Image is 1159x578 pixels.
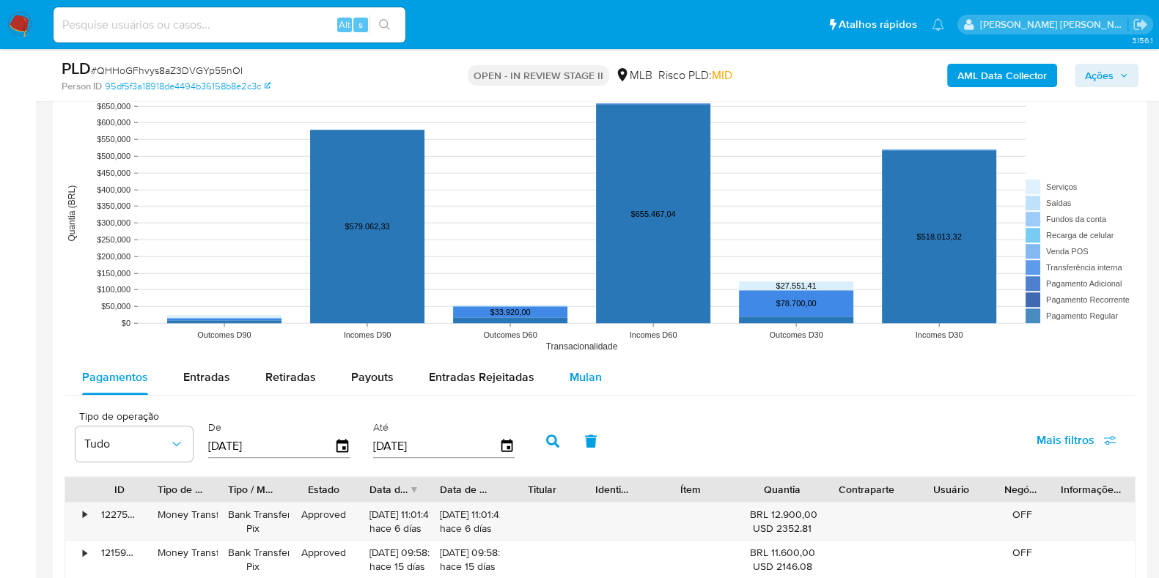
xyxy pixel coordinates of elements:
b: AML Data Collector [957,64,1047,87]
button: Ações [1075,64,1138,87]
a: Sair [1133,17,1148,32]
p: danilo.toledo@mercadolivre.com [980,18,1128,32]
b: Person ID [62,80,102,93]
span: MID [712,67,732,84]
span: Atalhos rápidos [839,17,917,32]
div: MLB [615,67,652,84]
span: # QHHoGFhvys8aZ3DVGYp55nOI [91,63,243,78]
a: Notificações [932,18,944,31]
span: Risco PLD: [658,67,732,84]
input: Pesquise usuários ou casos... [54,15,405,34]
span: s [358,18,363,32]
p: OPEN - IN REVIEW STAGE II [468,65,609,86]
span: Ações [1085,64,1114,87]
a: 95df5f3a18918de4494b36158b8e2c3c [105,80,271,93]
span: 3.156.1 [1131,34,1152,46]
span: Alt [339,18,350,32]
button: search-icon [369,15,400,35]
button: AML Data Collector [947,64,1057,87]
b: PLD [62,56,91,80]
